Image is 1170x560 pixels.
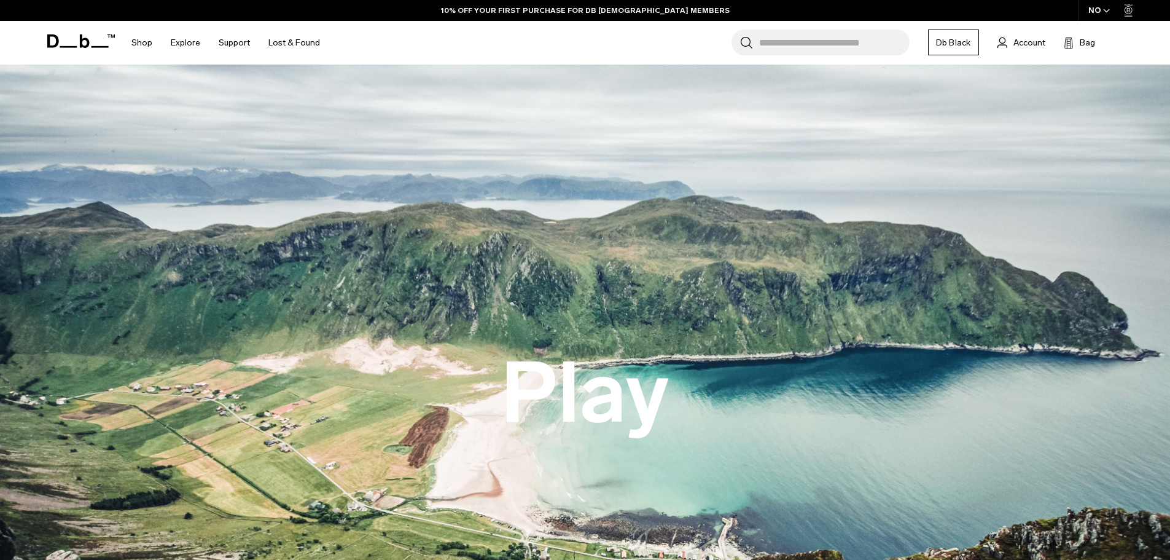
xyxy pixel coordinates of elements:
[122,21,329,65] nav: Main Navigation
[928,30,979,55] a: Db Black
[131,21,152,65] a: Shop
[268,21,320,65] a: Lost & Found
[1064,35,1095,50] button: Bag
[171,21,200,65] a: Explore
[1013,36,1045,49] span: Account
[219,21,250,65] a: Support
[1080,36,1095,49] span: Bag
[997,35,1045,50] a: Account
[501,347,669,440] button: Play
[441,5,730,16] a: 10% OFF YOUR FIRST PURCHASE FOR DB [DEMOGRAPHIC_DATA] MEMBERS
